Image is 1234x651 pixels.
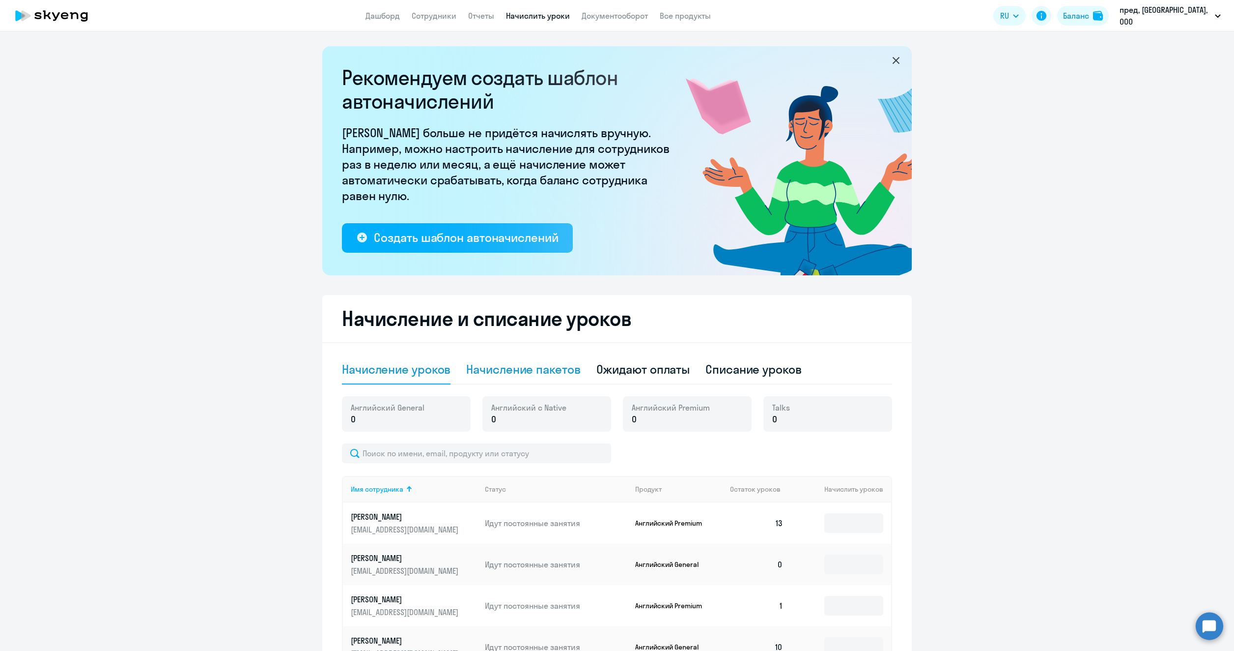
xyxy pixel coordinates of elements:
div: Ожидают оплаты [596,361,690,377]
span: Английский General [351,402,424,413]
button: Балансbalance [1057,6,1109,26]
th: Начислить уроков [791,476,891,503]
div: Статус [485,485,506,494]
a: [PERSON_NAME][EMAIL_ADDRESS][DOMAIN_NAME] [351,511,477,535]
button: пред, [GEOGRAPHIC_DATA], ООО [1115,4,1226,28]
div: Баланс [1063,10,1089,22]
a: [PERSON_NAME][EMAIL_ADDRESS][DOMAIN_NAME] [351,594,477,618]
p: Идут постоянные занятия [485,559,627,570]
p: [PERSON_NAME] [351,511,461,522]
div: Имя сотрудника [351,485,477,494]
h2: Рекомендуем создать шаблон автоначислений [342,66,676,113]
h2: Начисление и списание уроков [342,307,892,330]
button: Создать шаблон автоначислений [342,223,573,253]
span: Остаток уроков [730,485,781,494]
p: [PERSON_NAME] больше не придётся начислять вручную. Например, можно настроить начисление для сотр... [342,125,676,204]
span: 0 [491,413,496,426]
div: Остаток уроков [730,485,791,494]
p: [EMAIL_ADDRESS][DOMAIN_NAME] [351,607,461,618]
a: Отчеты [468,11,494,21]
div: Списание уроков [705,361,802,377]
p: [PERSON_NAME] [351,635,461,646]
div: Создать шаблон автоначислений [374,230,558,245]
a: Начислить уроки [506,11,570,21]
span: Английский Premium [632,402,710,413]
p: Английский General [635,560,709,569]
a: Документооборот [582,11,648,21]
a: Сотрудники [412,11,456,21]
p: [PERSON_NAME] [351,553,461,563]
span: Talks [772,402,790,413]
input: Поиск по имени, email, продукту или статусу [342,444,611,463]
p: [PERSON_NAME] [351,594,461,605]
p: Английский Premium [635,519,709,528]
td: 0 [722,544,791,585]
td: 13 [722,503,791,544]
a: [PERSON_NAME][EMAIL_ADDRESS][DOMAIN_NAME] [351,553,477,576]
td: 1 [722,585,791,626]
div: Продукт [635,485,723,494]
img: balance [1093,11,1103,21]
p: Идут постоянные занятия [485,518,627,529]
div: Статус [485,485,627,494]
p: Идут постоянные занятия [485,600,627,611]
span: 0 [351,413,356,426]
button: RU [993,6,1026,26]
a: Все продукты [660,11,711,21]
p: пред, [GEOGRAPHIC_DATA], ООО [1120,4,1211,28]
div: Имя сотрудника [351,485,403,494]
span: 0 [632,413,637,426]
p: Английский Premium [635,601,709,610]
span: Английский с Native [491,402,566,413]
p: [EMAIL_ADDRESS][DOMAIN_NAME] [351,524,461,535]
span: 0 [772,413,777,426]
p: [EMAIL_ADDRESS][DOMAIN_NAME] [351,565,461,576]
div: Начисление пакетов [466,361,580,377]
span: RU [1000,10,1009,22]
a: Дашборд [365,11,400,21]
div: Начисление уроков [342,361,450,377]
div: Продукт [635,485,662,494]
